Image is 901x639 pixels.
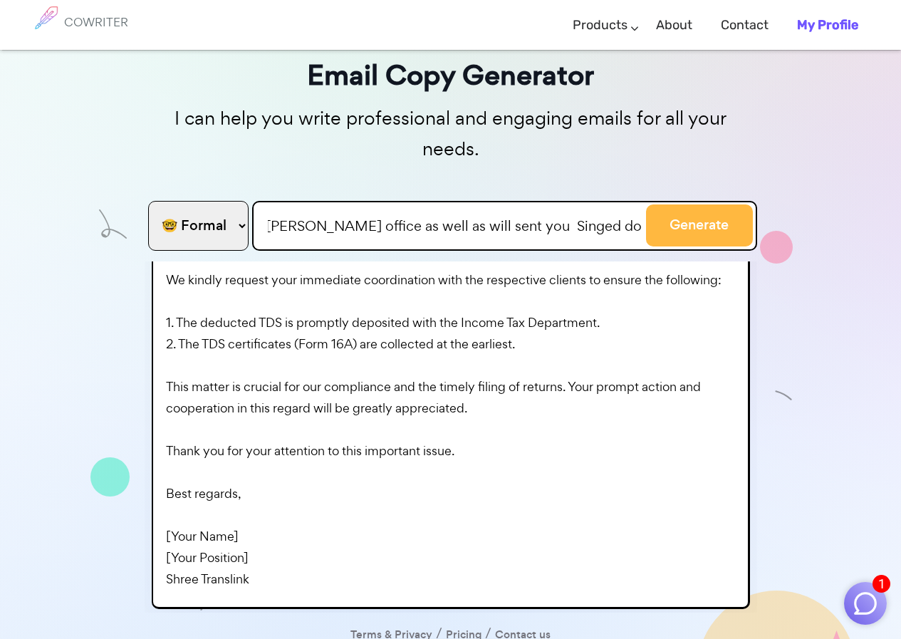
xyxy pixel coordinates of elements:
[760,231,793,264] img: shape
[166,56,742,590] p: Subject: Urgent: Action Required for TDS Compliance Dear [PERSON_NAME], Greetings from Shree Tran...
[252,201,757,251] input: What's the email about? (name, subject, action, etc)
[797,17,858,33] b: My Profile
[99,209,127,239] img: shape
[145,103,757,165] p: I can help you write professional and engaging emails for all your needs.
[145,53,757,98] h3: Email Copy Generator
[852,590,879,617] img: Close chat
[721,4,769,46] a: Contact
[64,16,128,28] h6: COWRITER
[844,582,887,625] button: 1
[656,4,692,46] a: About
[775,387,793,405] img: shape
[573,4,627,46] a: Products
[646,204,753,246] button: Generate
[873,575,890,593] span: 1
[90,457,130,497] img: shape
[797,4,858,46] a: My Profile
